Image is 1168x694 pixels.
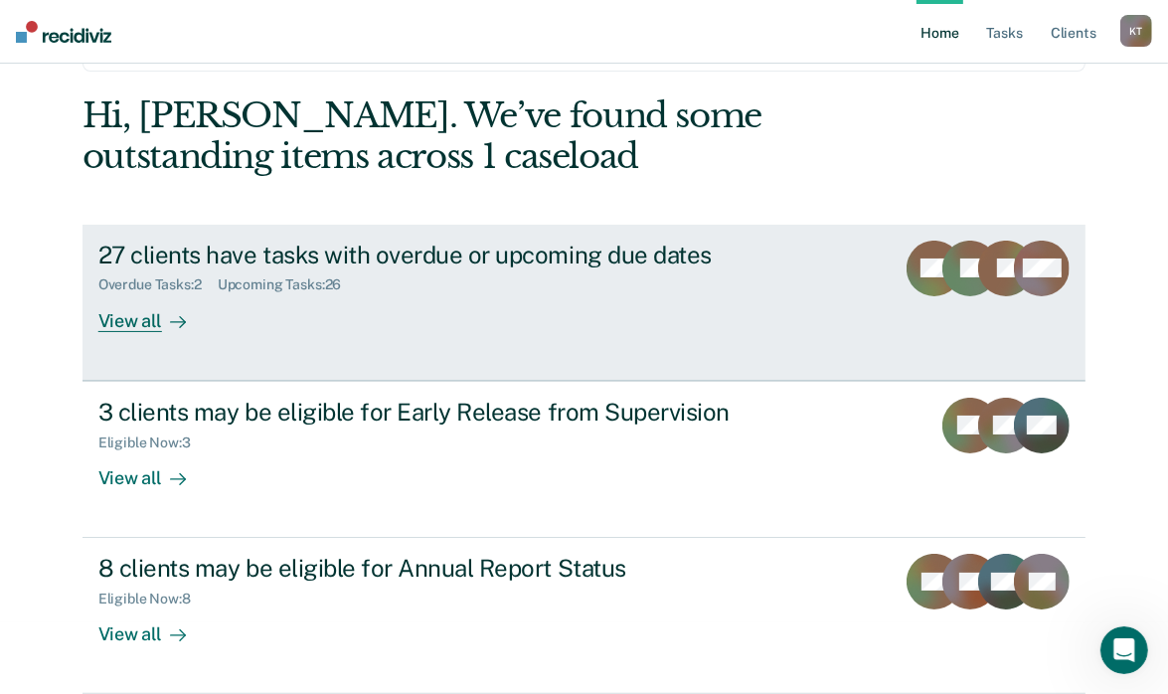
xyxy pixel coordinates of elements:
[83,381,1086,538] a: 3 clients may be eligible for Early Release from SupervisionEligible Now:3View all
[98,607,210,646] div: View all
[98,434,207,451] div: Eligible Now : 3
[1120,15,1152,47] button: KT
[98,591,207,607] div: Eligible Now : 8
[98,241,796,269] div: 27 clients have tasks with overdue or upcoming due dates
[98,293,210,332] div: View all
[83,225,1086,381] a: 27 clients have tasks with overdue or upcoming due datesOverdue Tasks:2Upcoming Tasks:26View all
[83,538,1086,694] a: 8 clients may be eligible for Annual Report StatusEligible Now:8View all
[1100,626,1148,674] iframe: Intercom live chat
[98,450,210,489] div: View all
[83,95,886,177] div: Hi, [PERSON_NAME]. We’ve found some outstanding items across 1 caseload
[218,276,358,293] div: Upcoming Tasks : 26
[98,398,796,427] div: 3 clients may be eligible for Early Release from Supervision
[98,276,218,293] div: Overdue Tasks : 2
[16,21,111,43] img: Recidiviz
[1120,15,1152,47] div: K T
[98,554,796,583] div: 8 clients may be eligible for Annual Report Status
